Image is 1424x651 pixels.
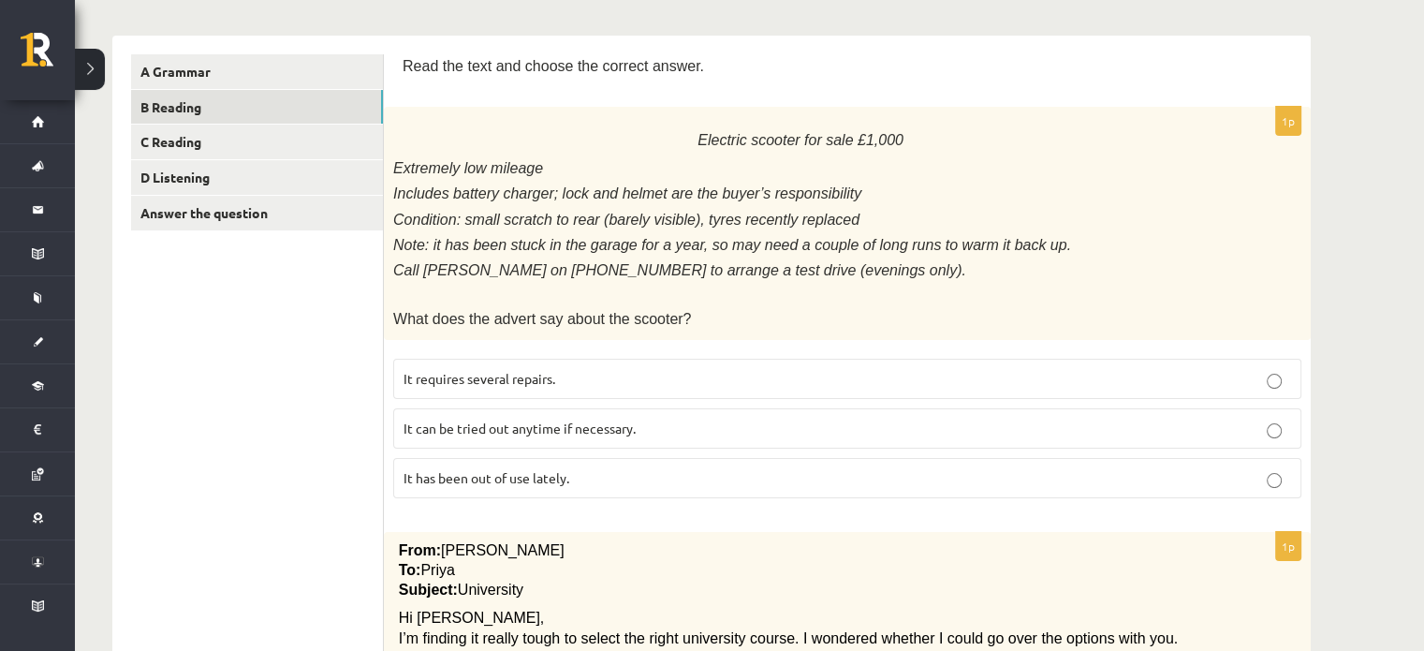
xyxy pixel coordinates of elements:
a: C Reading [131,125,383,159]
span: Electric scooter for sale £1,000 [697,132,903,148]
span: [PERSON_NAME] [441,542,565,558]
span: What does the advert say about the scooter? [393,311,691,327]
a: A Grammar [131,54,383,89]
a: D Listening [131,160,383,195]
a: B Reading [131,90,383,125]
span: Note: it has been stuck in the garage for a year, so may need a couple of long runs to warm it ba... [393,237,1071,253]
span: It has been out of use lately. [404,469,569,486]
span: To: [399,562,421,578]
input: It requires several repairs. [1267,374,1282,389]
span: It requires several repairs. [404,370,555,387]
p: 1p [1275,106,1301,136]
span: It can be tried out anytime if necessary. [404,420,636,436]
span: Read the text and choose the correct answer. [403,58,704,74]
a: Answer the question [131,196,383,230]
span: Extremely low mileage [393,160,543,176]
span: Subject: [399,582,458,598]
a: Rīgas 1. Tālmācības vidusskola [21,33,75,80]
span: Condition: small scratch to rear (barely visible), tyres recently replaced [393,212,859,228]
span: University [458,582,523,598]
span: From: [399,542,441,558]
span: Includes battery charger; lock and helmet are the buyer’s responsibility [393,185,861,201]
p: 1p [1275,531,1301,561]
input: It can be tried out anytime if necessary. [1267,423,1282,438]
span: Priya [420,562,454,578]
input: It has been out of use lately. [1267,473,1282,488]
span: Call [PERSON_NAME] on [PHONE_NUMBER] to arrange a test drive (evenings only). [393,262,966,278]
span: Hi [PERSON_NAME], [399,610,545,626]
